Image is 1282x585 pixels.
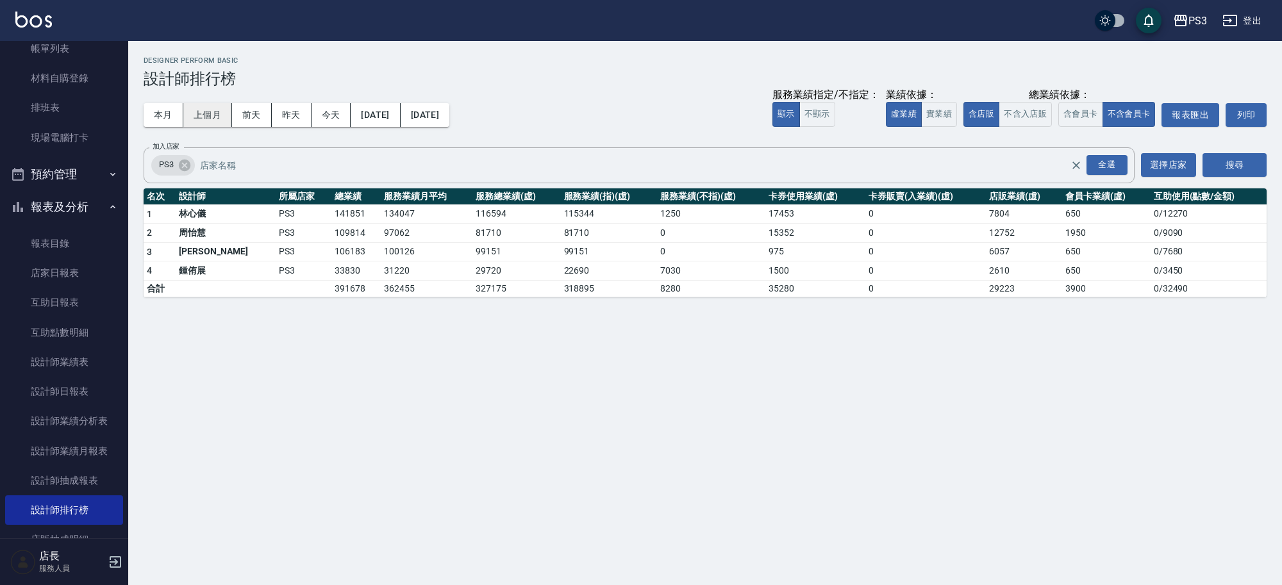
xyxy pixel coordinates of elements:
td: 7804 [986,204,1062,224]
label: 加入店家 [153,142,179,151]
td: 0 / 3450 [1151,261,1267,281]
td: 81710 [472,224,561,243]
th: 名次 [144,188,176,205]
span: 1 [147,209,152,219]
a: 互助點數明細 [5,318,123,347]
img: Logo [15,12,52,28]
input: 店家名稱 [197,154,1093,176]
td: 12752 [986,224,1062,243]
td: 17453 [765,204,865,224]
td: 99151 [472,242,561,261]
span: 2 [147,227,152,238]
button: save [1136,8,1161,33]
table: a dense table [144,188,1267,297]
td: [PERSON_NAME] [176,242,276,261]
td: 100126 [381,242,472,261]
th: 服務業績(指)(虛) [561,188,658,205]
td: 0 [657,242,765,261]
button: 搜尋 [1203,153,1267,177]
button: 昨天 [272,103,312,127]
button: 選擇店家 [1141,153,1196,177]
button: 報表及分析 [5,190,123,224]
td: 1500 [765,261,865,281]
button: 不含會員卡 [1103,102,1156,127]
th: 服務業績月平均 [381,188,472,205]
button: Open [1084,152,1130,177]
td: 2610 [986,261,1062,281]
td: 81710 [561,224,658,243]
td: 7030 [657,261,765,281]
button: 預約管理 [5,158,123,191]
a: 店販抽成明細 [5,525,123,554]
td: 33830 [331,261,381,281]
a: 互助日報表 [5,288,123,317]
td: 115344 [561,204,658,224]
a: 排班表 [5,93,123,122]
a: 材料自購登錄 [5,63,123,93]
td: 116594 [472,204,561,224]
div: 總業績依據： [963,88,1155,102]
td: 391678 [331,280,381,297]
a: 設計師業績表 [5,347,123,377]
button: 報表匯出 [1161,103,1219,127]
td: 0 [865,224,986,243]
th: 互助使用(點數/金額) [1151,188,1267,205]
td: 141851 [331,204,381,224]
button: 列印 [1226,103,1267,127]
td: 29720 [472,261,561,281]
h5: 店長 [39,550,104,563]
span: PS3 [151,158,181,171]
td: 0 [865,261,986,281]
button: 顯示 [772,102,800,127]
td: 650 [1062,242,1151,261]
button: Clear [1067,156,1085,174]
td: 0 / 32490 [1151,280,1267,297]
button: 登出 [1217,9,1267,33]
td: 1950 [1062,224,1151,243]
th: 服務總業績(虛) [472,188,561,205]
a: 報表目錄 [5,229,123,258]
a: 店家日報表 [5,258,123,288]
td: 109814 [331,224,381,243]
td: 35280 [765,280,865,297]
a: 帳單列表 [5,34,123,63]
td: 29223 [986,280,1062,297]
th: 設計師 [176,188,276,205]
td: 0 [865,280,986,297]
td: 0 / 9090 [1151,224,1267,243]
td: 650 [1062,261,1151,281]
div: 全選 [1086,155,1128,175]
th: 卡券使用業績(虛) [765,188,865,205]
td: 6057 [986,242,1062,261]
button: [DATE] [351,103,400,127]
th: 卡券販賣(入業績)(虛) [865,188,986,205]
td: 0 [657,224,765,243]
td: 林心儀 [176,204,276,224]
button: [DATE] [401,103,449,127]
td: 0 / 7680 [1151,242,1267,261]
div: PS3 [151,155,195,176]
div: PS3 [1188,13,1207,29]
td: 134047 [381,204,472,224]
td: PS3 [276,224,331,243]
th: 服務業績(不指)(虛) [657,188,765,205]
a: 現場電腦打卡 [5,123,123,152]
a: 設計師業績月報表 [5,436,123,466]
td: 0 / 12270 [1151,204,1267,224]
td: 22690 [561,261,658,281]
td: 97062 [381,224,472,243]
td: 鍾侑展 [176,261,276,281]
td: 3900 [1062,280,1151,297]
td: PS3 [276,261,331,281]
td: 362455 [381,280,472,297]
h3: 設計師排行榜 [144,70,1267,88]
td: 318895 [561,280,658,297]
td: 31220 [381,261,472,281]
img: Person [10,549,36,575]
th: 會員卡業績(虛) [1062,188,1151,205]
button: 上個月 [183,103,232,127]
th: 所屬店家 [276,188,331,205]
td: PS3 [276,204,331,224]
td: 975 [765,242,865,261]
